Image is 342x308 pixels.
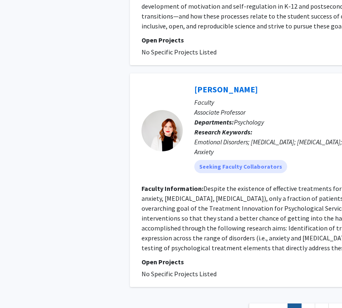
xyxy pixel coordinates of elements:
[142,48,217,56] span: No Specific Projects Listed
[194,160,287,173] mat-chip: Seeking Faculty Collaborators
[194,128,252,136] b: Research Keywords:
[6,271,35,302] iframe: Chat
[142,184,203,193] b: Faculty Information:
[234,118,264,126] span: Psychology
[142,270,217,278] span: No Specific Projects Listed
[194,118,234,126] b: Departments:
[194,84,258,94] a: [PERSON_NAME]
